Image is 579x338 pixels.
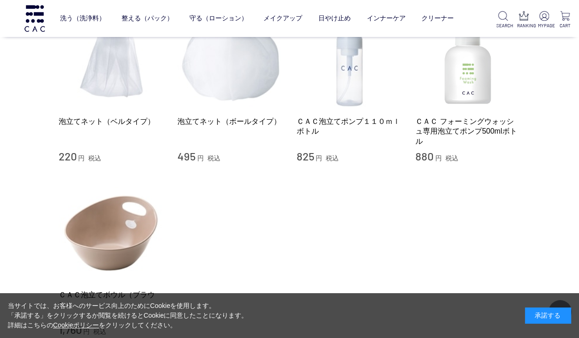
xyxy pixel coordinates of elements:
div: 承諾する [525,307,571,324]
span: 円 [197,154,204,162]
span: 円 [435,154,442,162]
span: 880 [415,149,433,163]
p: SEARCH [496,22,510,29]
a: ＣＡＣ泡立てポンプ１１０ｍｌボトル [297,117,402,136]
a: CART [558,11,572,29]
a: 泡立てネット（ボールタイプ） [177,117,283,126]
span: 円 [78,154,85,162]
a: SEARCH [496,11,510,29]
a: Cookieポリシー [53,321,99,329]
span: 825 [297,149,314,163]
img: ＣＡＣ フォーミングウォッシュ専用泡立てポンプ500mlボトル [415,4,521,110]
p: CART [558,22,572,29]
p: RANKING [517,22,530,29]
span: 220 [59,149,77,163]
a: インナーケア [367,7,406,30]
span: 税込 [445,154,458,162]
a: ＣＡＣ フォーミングウォッシュ専用泡立てポンプ500mlボトル [415,117,521,146]
a: MYPAGE [538,11,551,29]
a: 日やけ止め [318,7,351,30]
a: ＣＡＣ泡立てボウル（ブラウン） [59,290,164,310]
a: クリーナー [421,7,454,30]
img: 泡立てネット（ボールタイプ） [177,4,283,110]
p: MYPAGE [538,22,551,29]
span: 税込 [207,154,220,162]
span: 495 [177,149,195,163]
a: 整える（パック） [122,7,173,30]
a: 守る（ローション） [189,7,248,30]
img: ＣＡＣ泡立てボウル（ブラウン） [59,178,164,283]
img: 泡立てネット（ベルタイプ） [59,4,164,110]
a: RANKING [517,11,530,29]
div: 当サイトでは、お客様へのサービス向上のためにCookieを使用します。 「承諾する」をクリックするか閲覧を続けるとCookieに同意したことになります。 詳細はこちらの をクリックしてください。 [8,301,248,330]
span: 円 [316,154,322,162]
span: 税込 [326,154,339,162]
img: logo [23,5,46,31]
a: 泡立てネット（ベルタイプ） [59,117,164,126]
a: メイクアップ [263,7,302,30]
a: 洗う（洗浄料） [60,7,105,30]
img: ＣＡＣ泡立てポンプ１１０ｍｌボトル [297,4,402,110]
span: 税込 [88,154,101,162]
